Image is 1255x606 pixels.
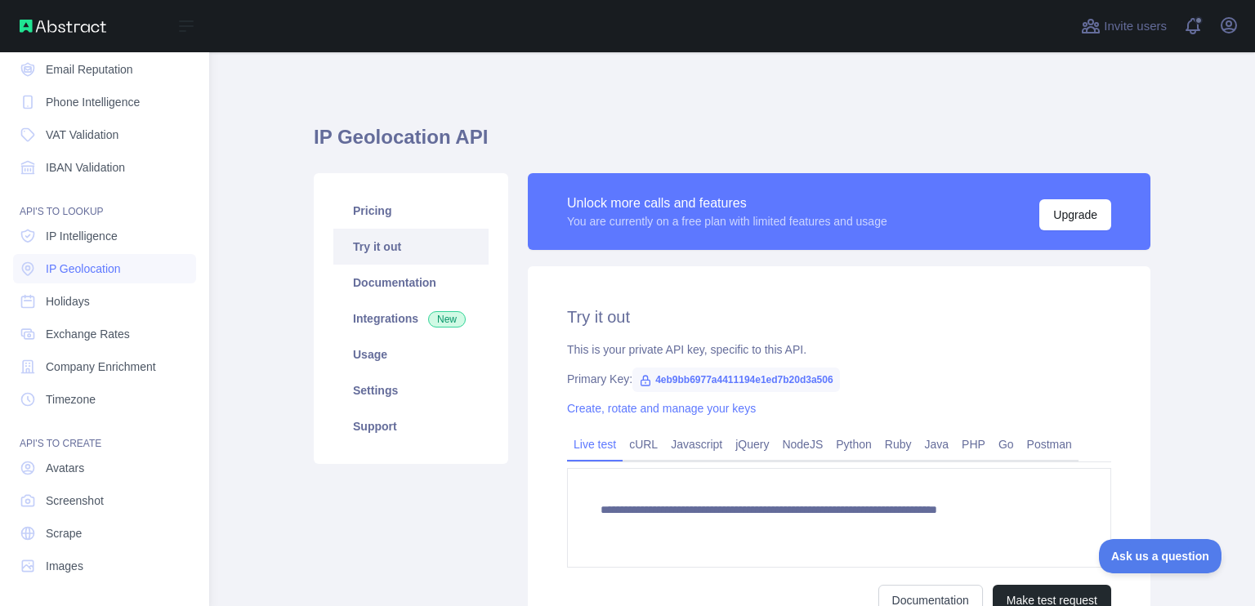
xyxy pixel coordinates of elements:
h1: IP Geolocation API [314,124,1150,163]
a: Phone Intelligence [13,87,196,117]
a: Images [13,551,196,581]
span: Exchange Rates [46,326,130,342]
button: Upgrade [1039,199,1111,230]
span: 4eb9bb6977a4411194e1ed7b20d3a506 [632,368,840,392]
a: IP Geolocation [13,254,196,283]
a: VAT Validation [13,120,196,149]
span: Invite users [1104,17,1167,36]
span: Phone Intelligence [46,94,140,110]
a: IP Intelligence [13,221,196,251]
span: New [428,311,466,328]
span: VAT Validation [46,127,118,143]
div: API'S TO CREATE [13,417,196,450]
a: Create, rotate and manage your keys [567,402,756,415]
span: Timezone [46,391,96,408]
a: Live test [567,431,623,457]
a: Company Enrichment [13,352,196,381]
a: Ruby [878,431,918,457]
a: Python [829,431,878,457]
div: You are currently on a free plan with limited features and usage [567,213,887,229]
a: PHP [955,431,992,457]
a: Integrations New [333,301,489,336]
a: Scrape [13,519,196,548]
a: Support [333,408,489,444]
span: Holidays [46,293,90,310]
a: Email Reputation [13,55,196,84]
a: jQuery [729,431,775,457]
a: Pricing [333,193,489,229]
span: Scrape [46,525,82,541]
span: Company Enrichment [46,359,156,375]
span: IP Geolocation [46,261,121,277]
img: Abstract API [20,20,106,33]
a: Avatars [13,453,196,483]
span: Screenshot [46,492,104,509]
iframe: Toggle Customer Support [1099,539,1222,573]
a: Documentation [333,265,489,301]
a: Go [992,431,1021,457]
a: Timezone [13,385,196,414]
a: Postman [1021,431,1079,457]
h2: Try it out [567,305,1111,328]
div: Unlock more calls and features [567,194,887,213]
div: API'S TO LOOKUP [13,185,196,218]
a: Usage [333,336,489,372]
a: Exchange Rates [13,319,196,349]
span: Email Reputation [46,61,133,78]
a: Holidays [13,287,196,316]
a: Java [918,431,956,457]
span: IP Intelligence [46,228,118,244]
a: Settings [333,372,489,408]
span: IBAN Validation [46,159,125,176]
a: Javascript [664,431,729,457]
a: Try it out [333,229,489,265]
span: Images [46,558,83,574]
a: Screenshot [13,486,196,515]
a: cURL [623,431,664,457]
span: Avatars [46,460,84,476]
a: IBAN Validation [13,153,196,182]
a: NodeJS [775,431,829,457]
div: Primary Key: [567,371,1111,387]
button: Invite users [1078,13,1170,39]
div: This is your private API key, specific to this API. [567,341,1111,358]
